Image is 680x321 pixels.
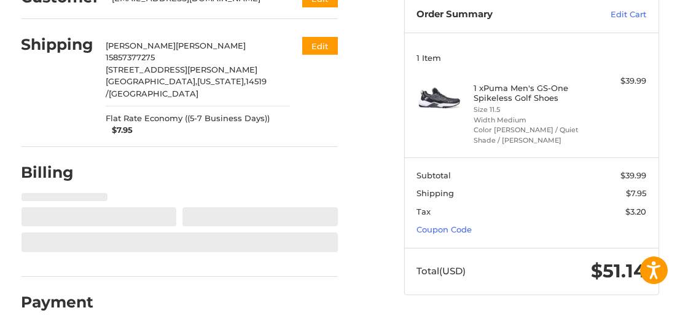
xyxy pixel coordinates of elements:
[591,260,646,282] span: $51.14
[21,293,94,312] h2: Payment
[197,76,246,86] span: [US_STATE],
[109,89,198,98] span: [GEOGRAPHIC_DATA]
[474,83,586,103] h4: 1 x Puma Men's GS-One Spikeless Golf Shoes
[474,105,586,115] li: Size 11.5
[106,65,257,74] span: [STREET_ADDRESS][PERSON_NAME]
[626,188,646,198] span: $7.95
[416,9,573,21] h3: Order Summary
[106,76,267,98] span: 14519 /
[106,52,155,62] span: 15857377275
[106,76,197,86] span: [GEOGRAPHIC_DATA],
[106,124,133,137] span: $7.95
[416,53,646,63] h3: 1 Item
[176,41,246,50] span: [PERSON_NAME]
[474,115,586,125] li: Width Medium
[620,170,646,180] span: $39.99
[416,170,451,180] span: Subtotal
[573,9,646,21] a: Edit Cart
[416,188,454,198] span: Shipping
[21,163,93,182] h2: Billing
[106,113,270,125] span: Flat Rate Economy ((5-7 Business Days))
[474,125,586,145] li: Color [PERSON_NAME] / Quiet Shade / [PERSON_NAME]
[589,75,647,87] div: $39.99
[416,224,472,234] a: Coupon Code
[21,35,94,54] h2: Shipping
[416,207,431,216] span: Tax
[106,41,176,50] span: [PERSON_NAME]
[302,37,338,55] button: Edit
[416,265,466,277] span: Total (USD)
[625,207,646,216] span: $3.20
